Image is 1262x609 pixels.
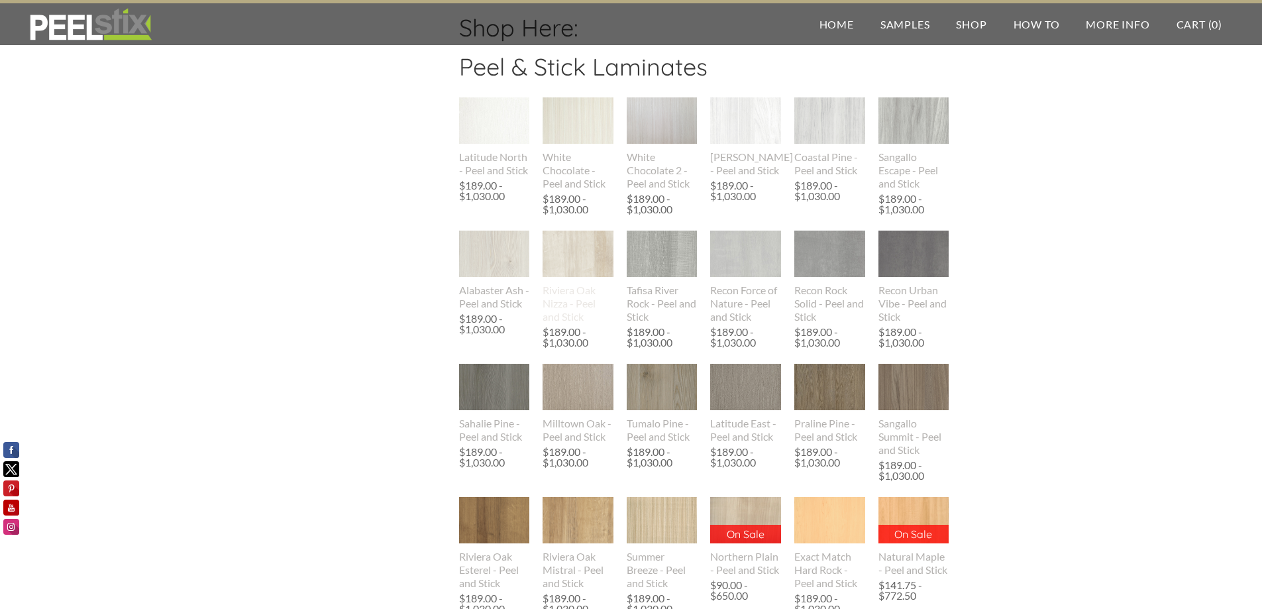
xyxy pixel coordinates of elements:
a: Recon Urban Vibe - Peel and Stick [878,231,949,323]
h2: Peel & Stick Laminates [459,52,949,91]
img: s832171791223022656_p581_i1_w400.jpeg [459,97,530,144]
div: Recon Force of Nature - Peel and Stick [710,284,781,323]
div: $189.00 - $1,030.00 [627,194,694,215]
div: Coastal Pine - Peel and Stick [794,150,865,177]
div: $189.00 - $1,030.00 [543,327,610,348]
div: $189.00 - $1,030.00 [794,447,862,468]
div: Milltown Oak - Peel and Stick [543,417,613,443]
a: Samples [867,3,943,45]
div: $189.00 - $1,030.00 [543,194,610,215]
a: White Chocolate - Peel and Stick [543,97,613,190]
div: $189.00 - $1,030.00 [794,327,862,348]
img: s832171791223022656_p987_i2_w432.jpeg [878,497,949,544]
div: Tumalo Pine - Peel and Stick [627,417,698,443]
img: s832171791223022656_p588_i1_w400.jpeg [543,97,613,144]
img: s832171791223022656_p644_i1_w307.jpeg [626,231,698,278]
div: Sangallo Escape - Peel and Stick [878,150,949,190]
div: Riviera Oak Nizza - Peel and Stick [543,284,613,323]
div: Tafisa River Rock - Peel and Stick [627,284,698,323]
div: Northern Plain - Peel and Stick [710,550,781,577]
div: Exact Match Hard Rock - Peel and Stick [794,550,865,590]
a: Latitude East - Peel and Stick [710,364,781,443]
div: Natural Maple - Peel and Stick [878,550,949,577]
img: s832171791223022656_p893_i1_w1536.jpeg [878,216,949,292]
div: $189.00 - $1,030.00 [543,447,610,468]
a: Sangallo Escape - Peel and Stick [878,97,949,190]
img: s832171791223022656_p891_i1_w1536.jpeg [794,216,865,292]
div: $189.00 - $1,030.00 [878,327,946,348]
div: Praline Pine - Peel and Stick [794,417,865,443]
img: s832171791223022656_p793_i1_w640.jpeg [627,75,698,166]
a: Summer Breeze - Peel and Stick [627,497,698,590]
img: s832171791223022656_p748_i2_w640.jpeg [794,497,865,544]
a: On Sale Natural Maple - Peel and Stick [878,497,949,577]
div: Summer Breeze - Peel and Stick [627,550,698,590]
img: s832171791223022656_p587_i1_w400.jpeg [627,497,698,544]
div: $189.00 - $1,030.00 [710,327,778,348]
img: s832171791223022656_p580_i1_w400.jpeg [710,364,781,411]
img: s832171791223022656_p779_i1_w640.jpeg [878,75,949,166]
div: $189.00 - $1,030.00 [878,460,946,481]
img: s832171791223022656_p694_i6_w640.jpeg [459,497,530,544]
div: Latitude East - Peel and Stick [710,417,781,443]
a: Tumalo Pine - Peel and Stick [627,364,698,443]
img: s832171791223022656_p895_i1_w1536.jpeg [710,215,781,293]
div: White Chocolate - Peel and Stick [543,150,613,190]
a: Home [806,3,867,45]
a: White Chocolate 2 - Peel and Stick [627,97,698,190]
img: s832171791223022656_p763_i2_w640.jpeg [459,341,530,433]
div: $189.00 - $1,030.00 [459,180,527,201]
img: s832171791223022656_p484_i1_w400.jpeg [794,364,865,411]
div: $189.00 - $1,030.00 [459,447,527,468]
div: $189.00 - $1,030.00 [710,447,778,468]
p: On Sale [710,525,781,543]
div: $189.00 - $1,030.00 [627,447,694,468]
a: Praline Pine - Peel and Stick [794,364,865,443]
a: More Info [1073,3,1163,45]
a: Shop [943,3,1000,45]
div: Recon Urban Vibe - Peel and Stick [878,284,949,323]
a: Latitude North - Peel and Stick [459,97,530,177]
a: Coastal Pine - Peel and Stick [794,97,865,177]
img: REFACE SUPPLIES [26,8,154,41]
a: Cart (0) [1163,3,1236,45]
a: Exact Match Hard Rock - Peel and Stick [794,497,865,590]
div: $90.00 - $650.00 [710,580,781,601]
img: s832171791223022656_p842_i1_w738.png [459,210,530,299]
div: Sangallo Summit - Peel and Stick [878,417,949,457]
div: Riviera Oak Mistral - Peel and Stick [543,550,613,590]
a: Sangallo Summit - Peel and Stick [878,364,949,457]
a: Riviera Oak Mistral - Peel and Stick [543,497,613,590]
div: $189.00 - $1,030.00 [627,327,694,348]
div: Recon Rock Solid - Peel and Stick [794,284,865,323]
img: s832171791223022656_p691_i2_w640.jpeg [543,231,613,278]
img: s832171791223022656_p857_i1_w2048.jpeg [710,497,781,544]
a: How To [1000,3,1073,45]
img: s832171791223022656_p692_i3_w640.jpeg [543,497,613,544]
div: $189.00 - $1,030.00 [878,194,946,215]
div: $141.75 - $772.50 [878,580,949,601]
a: Riviera Oak Esterel - Peel and Stick [459,497,530,590]
div: [PERSON_NAME] - Peel and Stick [710,150,781,177]
div: Sahalie Pine - Peel and Stick [459,417,530,443]
span: 0 [1212,18,1218,30]
a: Sahalie Pine - Peel and Stick [459,364,530,443]
img: s832171791223022656_p847_i1_w716.png [794,75,865,166]
a: [PERSON_NAME] - Peel and Stick [710,97,781,177]
p: On Sale [878,525,949,543]
a: Tafisa River Rock - Peel and Stick [627,231,698,323]
div: $189.00 - $1,030.00 [710,180,778,201]
img: s832171791223022656_p841_i1_w690.png [710,74,781,169]
div: Riviera Oak Esterel - Peel and Stick [459,550,530,590]
a: On Sale Northern Plain - Peel and Stick [710,497,781,577]
img: s832171791223022656_p782_i1_w640.jpeg [878,341,949,433]
img: s832171791223022656_p767_i6_w640.jpeg [627,341,698,433]
a: Recon Force of Nature - Peel and Stick [710,231,781,323]
img: s832171791223022656_p482_i1_w400.jpeg [543,364,613,411]
div: White Chocolate 2 - Peel and Stick [627,150,698,190]
a: Riviera Oak Nizza - Peel and Stick [543,231,613,323]
div: $189.00 - $1,030.00 [459,313,527,335]
a: Recon Rock Solid - Peel and Stick [794,231,865,323]
div: $189.00 - $1,030.00 [794,180,862,201]
div: Latitude North - Peel and Stick [459,150,530,177]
